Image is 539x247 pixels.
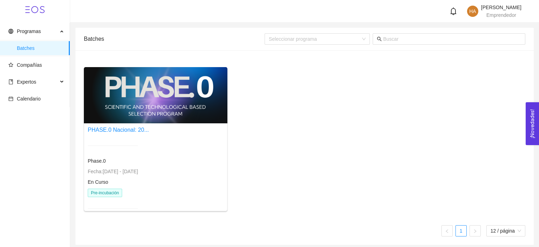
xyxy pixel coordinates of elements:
[88,158,106,164] span: Phase.0
[383,35,521,43] input: Buscar
[491,226,521,236] span: 12 / página
[84,29,265,49] div: Batches
[17,41,64,55] span: Batches
[88,189,122,197] span: Pre-incubación
[526,102,539,145] button: Open Feedback Widget
[486,225,525,236] div: tamaño de página
[455,225,467,236] li: 1
[8,79,13,84] span: book
[486,12,516,18] span: Emprendedor
[17,79,36,85] span: Expertos
[450,7,457,15] span: bell
[17,96,41,102] span: Calendario
[17,62,42,68] span: Compañías
[17,28,41,34] span: Programas
[470,225,481,236] button: right
[88,169,138,174] span: Fecha: [DATE] - [DATE]
[88,179,108,185] span: En Curso
[469,6,476,17] span: HA
[445,229,449,233] span: left
[456,226,466,236] a: 1
[377,37,382,41] span: search
[8,63,13,67] span: star
[8,96,13,101] span: calendar
[88,127,149,133] a: PHASE.0 Nacional: 20...
[441,225,453,236] li: Página anterior
[473,229,477,233] span: right
[481,5,521,10] span: [PERSON_NAME]
[441,225,453,236] button: left
[8,29,13,34] span: global
[470,225,481,236] li: Página siguiente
